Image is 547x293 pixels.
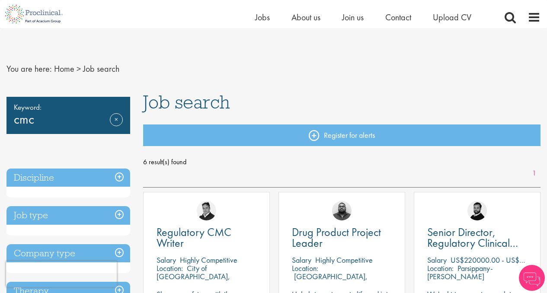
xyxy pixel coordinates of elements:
[332,201,352,220] img: Ashley Bennett
[157,225,231,250] span: Regulatory CMC Writer
[291,12,320,23] a: About us
[292,271,368,290] p: [GEOGRAPHIC_DATA], [GEOGRAPHIC_DATA]
[54,63,74,74] a: breadcrumb link
[110,113,123,138] a: Remove
[292,255,311,265] span: Salary
[433,12,471,23] a: Upload CV
[83,63,119,74] span: Job search
[467,201,487,220] img: Nick Walker
[143,124,541,146] a: Register for alerts
[528,169,541,178] a: 1
[197,201,216,220] img: Peter Duvall
[157,255,176,265] span: Salary
[6,206,130,225] h3: Job type
[6,63,52,74] span: You are here:
[292,225,381,250] span: Drug Product Project Leader
[143,156,541,169] span: 6 result(s) found
[157,263,230,290] p: City of [GEOGRAPHIC_DATA], [GEOGRAPHIC_DATA]
[427,225,518,261] span: Senior Director, Regulatory Clinical Strategy
[6,244,130,263] h3: Company type
[6,97,130,134] div: cmc
[342,12,364,23] a: Join us
[6,261,117,287] iframe: reCAPTCHA
[157,263,183,273] span: Location:
[292,227,392,248] a: Drug Product Project Leader
[315,255,373,265] p: Highly Competitive
[292,263,318,273] span: Location:
[14,101,123,113] span: Keyword:
[143,90,230,114] span: Job search
[255,12,270,23] a: Jobs
[6,169,130,187] h3: Discipline
[180,255,237,265] p: Highly Competitive
[519,265,545,291] img: Chatbot
[385,12,411,23] a: Contact
[77,63,81,74] span: >
[157,227,256,248] a: Regulatory CMC Writer
[427,227,527,248] a: Senior Director, Regulatory Clinical Strategy
[427,263,454,273] span: Location:
[427,255,447,265] span: Salary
